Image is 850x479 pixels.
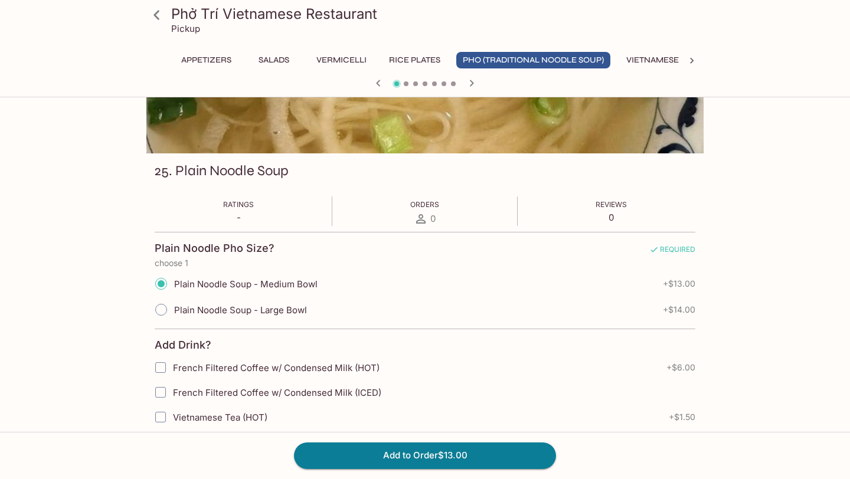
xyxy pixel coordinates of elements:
[649,245,695,258] span: REQUIRED
[294,442,556,468] button: Add to Order$13.00
[155,162,289,180] h3: 25. Plain Noodle Soup
[666,363,695,372] span: + $6.00
[663,305,695,314] span: + $14.00
[430,213,436,224] span: 0
[171,5,699,23] h3: Phở Trí Vietnamese Restaurant
[223,200,254,209] span: Ratings
[596,200,627,209] span: Reviews
[247,52,300,68] button: Salads
[596,212,627,223] p: 0
[155,339,211,352] h4: Add Drink?
[382,52,447,68] button: Rice Plates
[174,304,307,316] span: Plain Noodle Soup - Large Bowl
[456,52,610,68] button: Pho (Traditional Noodle Soup)
[620,52,744,68] button: Vietnamese Sandwiches
[310,52,373,68] button: Vermicelli
[173,387,381,398] span: French Filtered Coffee w/ Condensed Milk (ICED)
[175,52,238,68] button: Appetizers
[173,412,267,423] span: Vietnamese Tea (HOT)
[173,362,380,373] span: French Filtered Coffee w/ Condensed Milk (HOT)
[155,242,274,255] h4: Plain Noodle Pho Size?
[174,278,318,290] span: Plain Noodle Soup - Medium Bowl
[155,258,695,268] p: choose 1
[669,412,695,422] span: + $1.50
[663,279,695,288] span: + $13.00
[223,212,254,223] p: -
[410,200,439,209] span: Orders
[171,23,200,34] p: Pickup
